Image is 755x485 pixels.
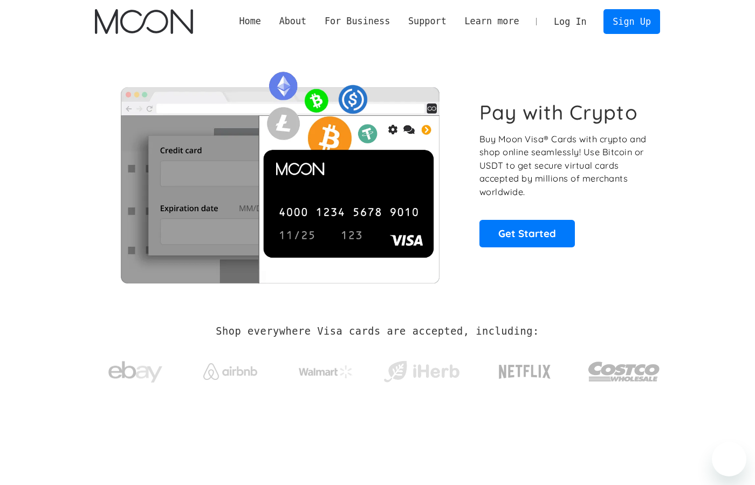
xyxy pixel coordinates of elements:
a: Netflix [477,348,573,391]
a: ebay [95,344,175,394]
h2: Shop everywhere Visa cards are accepted, including: [216,325,539,337]
a: Airbnb [190,352,271,385]
div: Learn more [464,15,519,28]
a: Walmart [286,355,366,384]
p: Buy Moon Visa® Cards with crypto and shop online seamlessly! Use Bitcoin or USDT to get secure vi... [479,133,648,199]
a: iHerb [381,347,462,391]
div: For Business [315,15,399,28]
a: Sign Up [603,9,660,33]
div: For Business [325,15,390,28]
a: Costco [588,341,660,397]
a: Get Started [479,220,575,247]
h1: Pay with Crypto [479,100,638,124]
div: Learn more [456,15,528,28]
img: Netflix [498,358,552,385]
div: Support [399,15,455,28]
img: Walmart [299,365,353,378]
div: About [270,15,315,28]
img: Moon Cards let you spend your crypto anywhere Visa is accepted. [95,64,464,283]
img: iHerb [381,358,462,386]
a: Home [230,15,270,28]
img: Moon Logo [95,9,193,34]
a: Log In [545,10,595,33]
img: ebay [108,355,162,389]
img: Airbnb [203,363,257,380]
div: About [279,15,307,28]
div: Support [408,15,447,28]
iframe: Button to launch messaging window [712,442,746,476]
a: home [95,9,193,34]
img: Costco [588,351,660,392]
